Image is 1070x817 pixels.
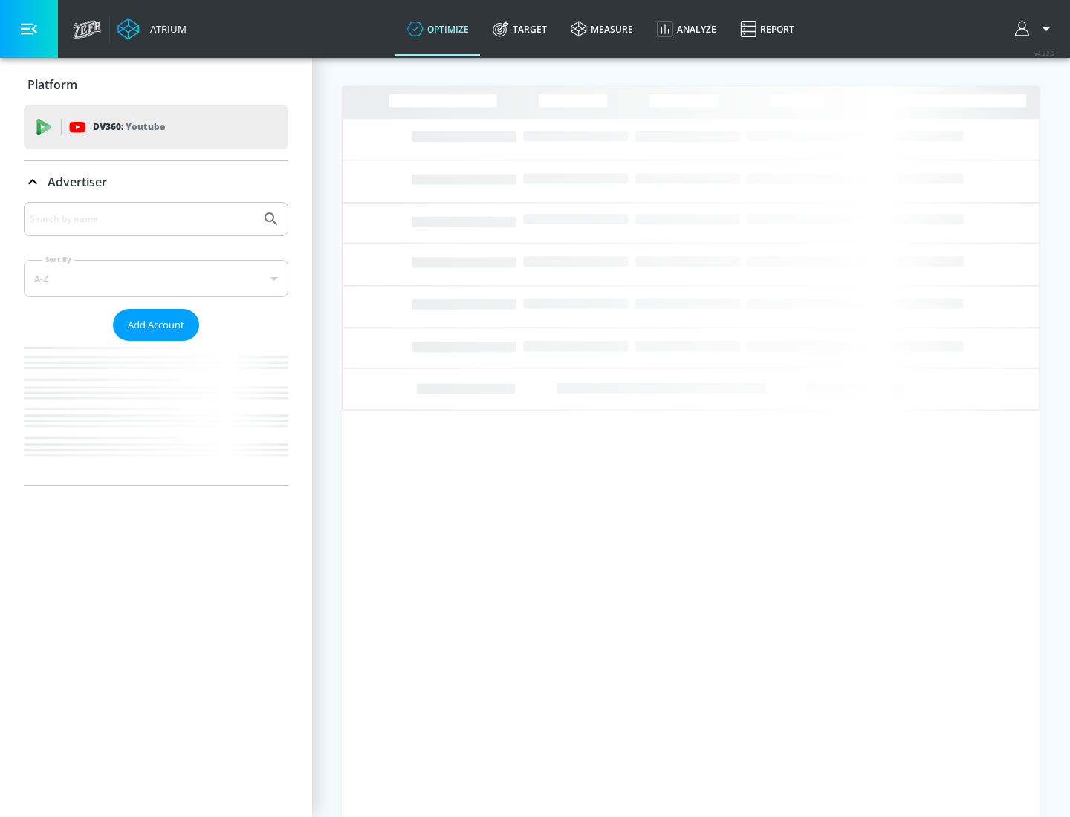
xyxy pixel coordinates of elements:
div: Advertiser [24,161,288,203]
div: DV360: Youtube [24,105,288,149]
a: optimize [395,2,481,56]
p: Advertiser [48,174,107,190]
div: Atrium [144,22,187,36]
input: Search by name [30,209,255,229]
p: DV360: [93,119,165,135]
p: Youtube [126,119,165,134]
div: Platform [24,64,288,105]
a: Atrium [117,18,187,40]
div: Advertiser [24,202,288,485]
a: measure [559,2,645,56]
button: Add Account [113,309,199,341]
a: Target [481,2,559,56]
nav: list of Advertiser [24,341,288,485]
p: Platform [27,77,77,93]
a: Report [728,2,806,56]
a: Analyze [645,2,728,56]
label: Sort By [42,255,74,264]
span: v 4.22.2 [1034,49,1055,57]
div: A-Z [24,260,288,297]
span: Add Account [128,316,184,333]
